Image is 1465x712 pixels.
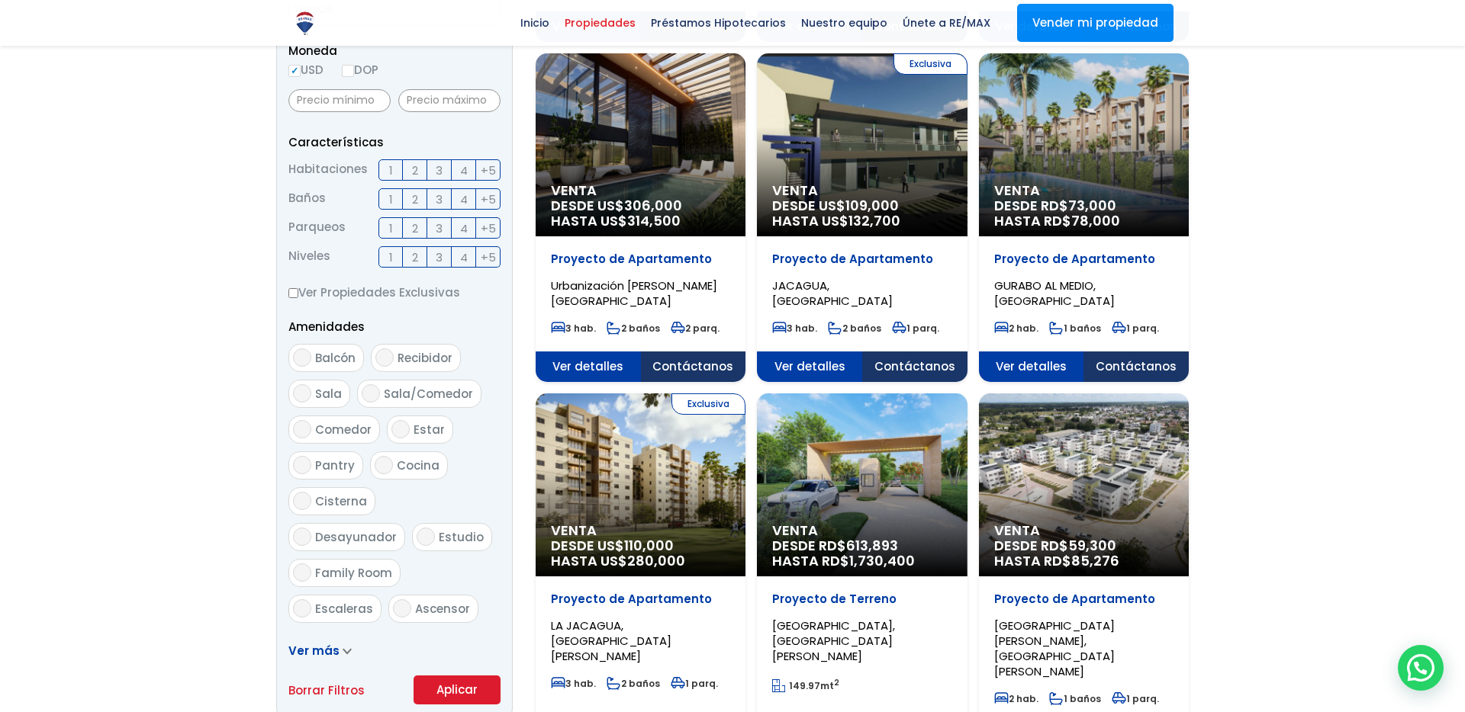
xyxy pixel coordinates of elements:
span: 4 [460,161,468,180]
span: 78,000 [1071,211,1120,230]
span: Recibidor [398,350,452,366]
span: HASTA RD$ [994,213,1174,229]
a: Borrar Filtros [288,681,365,700]
input: Precio mínimo [288,89,391,112]
span: 109,000 [845,196,899,215]
span: 2 [412,161,418,180]
span: LA JACAGUA, [GEOGRAPHIC_DATA][PERSON_NAME] [551,617,671,664]
span: 1 baños [1049,322,1101,335]
a: Venta DESDE RD$73,000 HASTA RD$78,000 Proyecto de Apartamento GURABO AL MEDIO, [GEOGRAPHIC_DATA] ... [979,53,1189,382]
span: 1 [389,248,393,267]
span: mt [772,679,839,692]
p: Proyecto de Apartamento [551,252,730,267]
span: 280,000 [627,551,685,570]
input: Estar [391,420,410,438]
span: Family Room [315,565,392,581]
span: 2 baños [607,677,660,690]
span: 2 baños [828,322,881,335]
span: [GEOGRAPHIC_DATA], [GEOGRAPHIC_DATA][PERSON_NAME] [772,617,895,664]
span: Escaleras [315,601,373,617]
span: Ver detalles [536,351,641,382]
span: Sala/Comedor [384,386,473,402]
span: Ver más [288,643,340,659]
span: Pantry [315,457,355,473]
label: Ver Propiedades Exclusivas [288,283,501,302]
input: Family Room [293,563,311,582]
span: DESDE US$ [551,538,730,569]
span: 314,500 [627,211,681,230]
input: Sala [293,384,311,403]
span: +5 [481,190,496,209]
span: 3 hab. [551,677,596,690]
input: Ver Propiedades Exclusivas [288,288,298,298]
span: HASTA US$ [772,213,951,229]
span: +5 [481,219,496,238]
span: DESDE RD$ [772,538,951,569]
span: Propiedades [557,11,643,34]
span: Parqueos [288,217,346,239]
input: Escaleras [293,599,311,617]
span: 2 [412,190,418,209]
p: Proyecto de Apartamento [994,252,1174,267]
span: HASTA RD$ [772,553,951,569]
span: 1 parq. [892,322,939,335]
span: 2 [412,248,418,267]
span: 1 parq. [1112,322,1159,335]
input: DOP [342,65,354,77]
span: 2 baños [607,322,660,335]
span: Contáctanos [641,351,746,382]
input: USD [288,65,301,77]
span: +5 [481,161,496,180]
span: 3 [436,161,443,180]
input: Recibidor [375,348,394,367]
span: 149.97 [789,679,820,692]
span: GURABO AL MEDIO, [GEOGRAPHIC_DATA] [994,277,1115,309]
span: 73,000 [1068,196,1116,215]
input: Pantry [293,456,311,474]
span: Ver detalles [979,351,1084,382]
span: 1,730,400 [849,551,915,570]
span: Inicio [513,11,557,34]
span: Estar [414,422,445,438]
span: 2 hab. [994,692,1038,705]
span: Urbanización [PERSON_NAME][GEOGRAPHIC_DATA] [551,277,717,309]
input: Cocina [375,456,393,474]
span: 3 [436,248,443,267]
button: Aplicar [414,675,501,704]
span: 1 [389,219,393,238]
span: Moneda [288,41,501,60]
p: Características [288,133,501,152]
span: HASTA RD$ [994,553,1174,569]
span: Habitaciones [288,159,368,181]
span: JACAGUA, [GEOGRAPHIC_DATA] [772,277,893,309]
input: Cisterna [293,492,311,510]
span: Niveles [288,246,330,268]
span: 4 [460,248,468,267]
span: HASTA US$ [551,213,730,229]
span: Estudio [439,529,484,545]
input: Balcón [293,348,311,367]
sup: 2 [834,677,839,688]
span: Cisterna [315,493,367,509]
span: Contáctanos [862,351,968,382]
span: 59,300 [1068,536,1116,555]
span: Cocina [397,457,439,473]
a: Ver más [288,643,352,659]
span: 2 [412,219,418,238]
input: Ascensor [393,599,411,617]
span: Venta [994,183,1174,198]
input: Estudio [417,528,435,546]
p: Proyecto de Terreno [772,592,951,607]
span: [GEOGRAPHIC_DATA][PERSON_NAME], [GEOGRAPHIC_DATA][PERSON_NAME] [994,617,1115,679]
span: Comedor [315,422,372,438]
span: Exclusiva [893,53,968,75]
span: 4 [460,190,468,209]
span: DESDE US$ [551,198,730,229]
span: Venta [772,523,951,538]
span: 3 hab. [772,322,817,335]
input: Desayunador [293,528,311,546]
span: 1 parq. [671,677,718,690]
img: Logo de REMAX [291,10,318,37]
span: Venta [551,523,730,538]
span: DESDE US$ [772,198,951,229]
